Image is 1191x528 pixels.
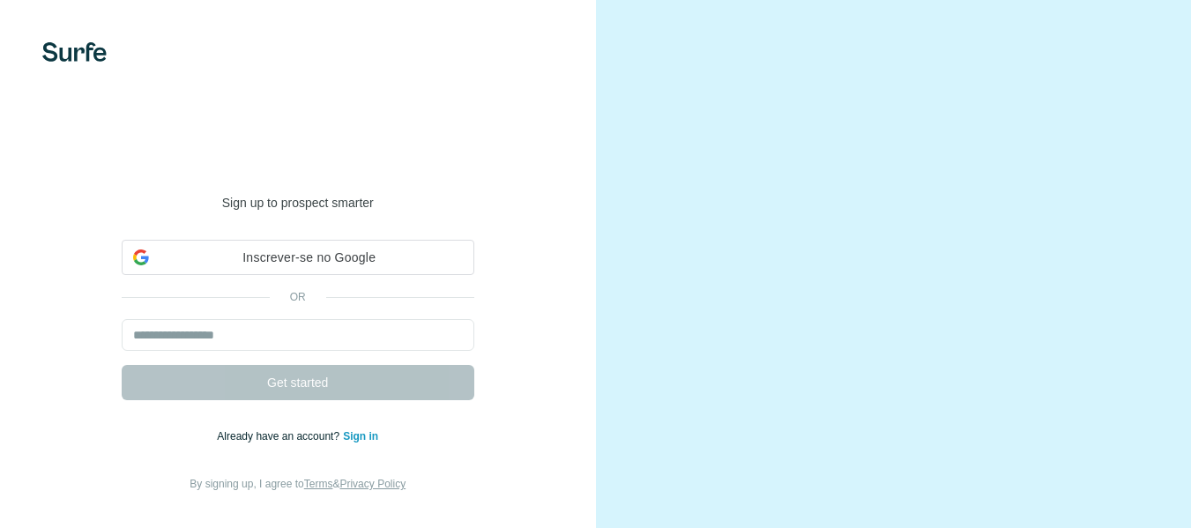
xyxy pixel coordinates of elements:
div: Inscrever-se no Google [122,240,474,275]
a: Privacy Policy [339,478,406,490]
span: Inscrever-se no Google [156,249,463,267]
p: or [270,289,326,305]
span: By signing up, I agree to & [190,478,406,490]
a: Sign in [343,430,378,442]
a: Terms [304,478,333,490]
span: Already have an account? [217,430,343,442]
h1: Welcome to [GEOGRAPHIC_DATA] [122,120,474,190]
img: Surfe's logo [42,42,107,62]
p: Sign up to prospect smarter [122,194,474,212]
